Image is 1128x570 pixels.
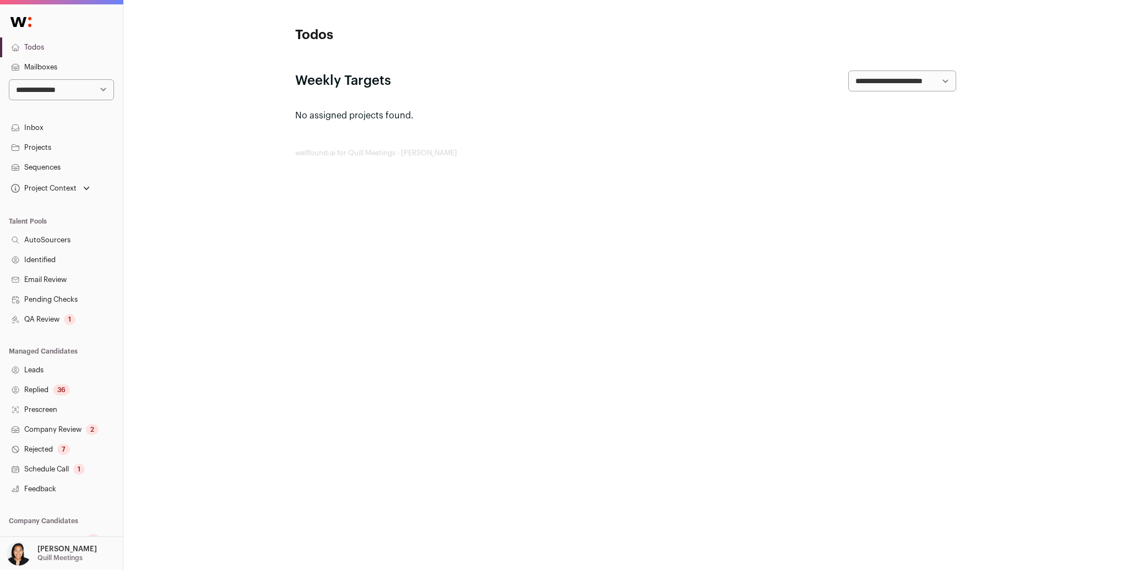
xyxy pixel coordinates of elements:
[4,11,37,33] img: Wellfound
[64,314,75,325] div: 1
[295,109,956,122] p: No assigned projects found.
[9,181,92,196] button: Open dropdown
[295,149,956,158] footer: wellfound:ai for Quill Meetings - [PERSON_NAME]
[9,184,77,193] div: Project Context
[37,545,97,553] p: [PERSON_NAME]
[86,424,99,435] div: 2
[87,534,100,545] div: 8
[57,444,70,455] div: 7
[4,541,99,566] button: Open dropdown
[53,384,70,395] div: 36
[73,464,85,475] div: 1
[295,26,516,44] h1: Todos
[7,541,31,566] img: 13709957-medium_jpg
[37,553,83,562] p: Quill Meetings
[295,72,391,90] h2: Weekly Targets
